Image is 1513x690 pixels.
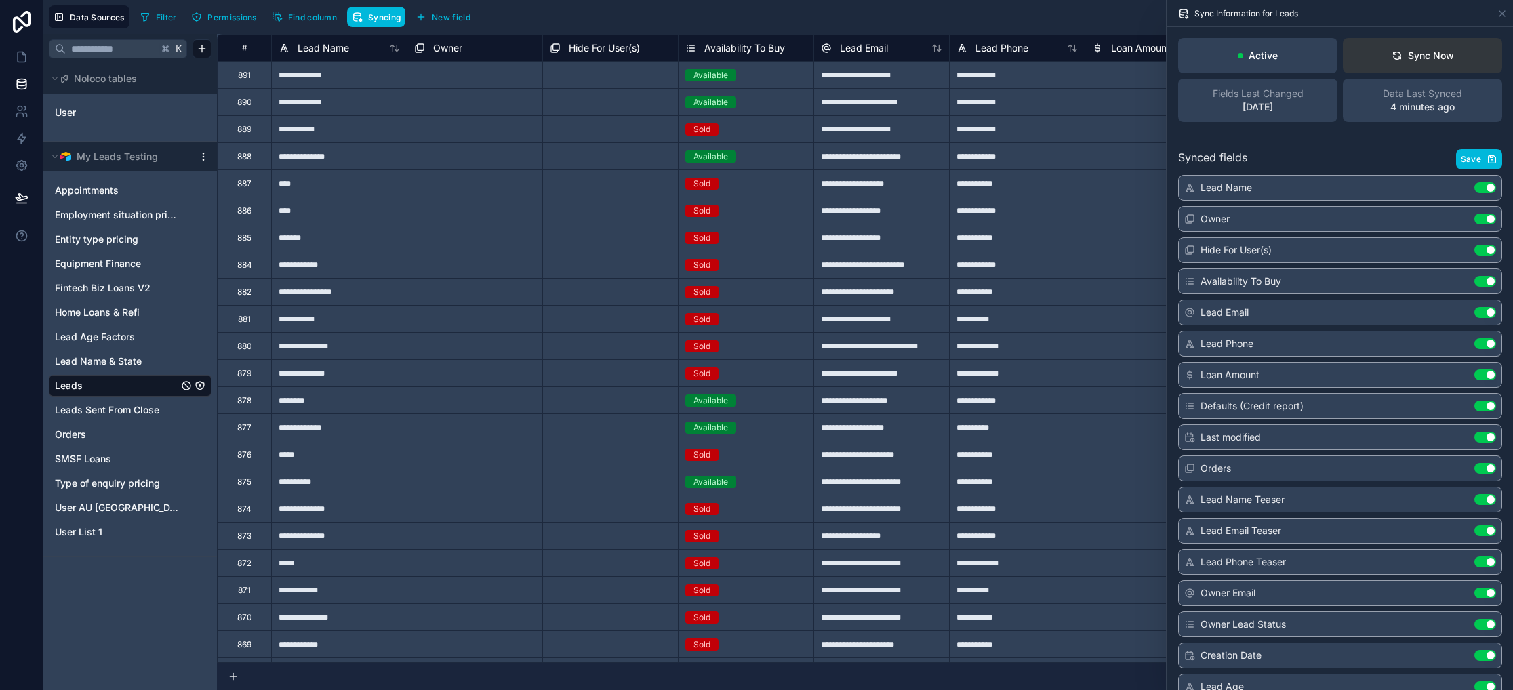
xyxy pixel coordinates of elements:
span: Leads [55,379,83,392]
div: Sold [693,286,710,298]
span: Fintech Biz Loans V2 [55,281,150,295]
div: 877 [237,422,251,433]
span: Lead Email Teaser [1201,524,1281,537]
div: 869 [237,639,251,650]
div: Available [693,96,728,108]
div: 885 [237,232,251,243]
div: 876 [237,449,251,460]
span: Hide For User(s) [1201,243,1272,257]
button: Syncing [347,7,405,27]
div: Available [693,422,728,434]
span: Loan Amount [1111,41,1170,55]
div: Available [693,150,728,163]
span: User List 1 [55,525,102,539]
div: 888 [237,151,251,162]
div: Sold [693,313,710,325]
span: Find column [288,12,337,22]
span: Lead Email [1201,306,1249,319]
span: Orders [1201,462,1231,475]
p: Active [1249,49,1278,62]
div: User List 1 [49,521,211,543]
span: Lead Name Teaser [1201,493,1285,506]
span: Sync Information for Leads [1194,8,1298,19]
a: Lead Age Factors [55,330,178,344]
span: Entity type pricing [55,232,138,246]
div: Available [693,69,728,81]
a: SMSF Loans [55,452,178,466]
div: Entity type pricing [49,228,211,250]
span: Orders [55,428,86,441]
div: 890 [237,97,252,108]
span: Hide For User(s) [569,41,640,55]
button: New field [411,7,475,27]
span: Lead Age Factors [55,330,135,344]
button: Save [1456,149,1502,169]
div: Sold [693,232,710,244]
div: Lead Name & State [49,350,211,372]
div: Appointments [49,180,211,201]
a: Equipment Finance [55,257,178,270]
span: K [174,44,184,54]
div: 881 [238,314,251,325]
div: 884 [237,260,252,270]
button: Filter [135,7,182,27]
a: Employment situation pricing [55,208,178,222]
div: Sold [693,123,710,136]
span: Filter [156,12,177,22]
span: Synced fields [1178,149,1247,169]
span: Data Sources [70,12,125,22]
a: User AU [GEOGRAPHIC_DATA] [55,501,178,514]
a: Permissions [186,7,266,27]
div: 875 [237,476,251,487]
div: Sold [693,367,710,380]
span: Syncing [368,12,401,22]
a: Syncing [347,7,411,27]
div: Available [693,394,728,407]
div: 872 [237,558,251,569]
span: SMSF Loans [55,452,111,466]
button: Permissions [186,7,261,27]
span: Lead Phone [975,41,1028,55]
div: Equipment Finance [49,253,211,275]
a: Leads Sent From Close [55,403,178,417]
span: Lead Phone [1201,337,1253,350]
div: User AU States [49,497,211,519]
span: Owner Email [1201,586,1255,600]
span: Availability To Buy [704,41,785,55]
div: SMSF Loans [49,448,211,470]
div: User [49,102,211,123]
div: # [228,43,261,53]
div: Sold [693,205,710,217]
p: [DATE] [1243,100,1273,114]
div: Sold [693,178,710,190]
a: Appointments [55,184,178,197]
span: Availability To Buy [1201,275,1281,288]
div: 874 [237,504,251,514]
div: Home Loans & Refi [49,302,211,323]
div: 880 [237,341,252,352]
div: Sold [693,530,710,542]
div: Sold [693,611,710,624]
a: Type of enquiry pricing [55,476,178,490]
p: 4 minutes ago [1390,100,1455,114]
span: User [55,106,76,119]
a: User [55,106,165,119]
div: 887 [237,178,251,189]
span: Defaults (Credit report) [1201,399,1304,413]
div: 873 [237,531,251,542]
a: Orders [55,428,178,441]
div: Sold [693,340,710,352]
span: Owner Lead Status [1201,617,1286,631]
div: Sold [693,638,710,651]
div: 889 [237,124,251,135]
div: Orders [49,424,211,445]
div: 878 [237,395,251,406]
div: 871 [238,585,251,596]
span: Owner [1201,212,1230,226]
div: Leads [49,375,211,397]
span: Lead Name & State [55,354,142,368]
span: New field [432,12,470,22]
div: Sold [693,449,710,461]
span: Last modified [1201,430,1261,444]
